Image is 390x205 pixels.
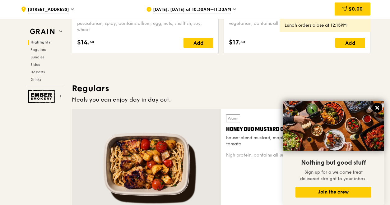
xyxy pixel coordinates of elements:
[300,170,367,181] span: Sign up for a welcome treat delivered straight to your inbox.
[153,7,231,13] span: [DATE], [DATE] at 10:30AM–11:30AM
[72,95,370,104] div: Meals you can enjoy day in day out.
[335,38,365,48] div: Add
[283,101,384,151] img: DSC07876-Edit02-Large.jpeg
[349,6,363,12] span: $0.00
[226,125,365,134] div: Honey Duo Mustard Chicken
[372,103,382,113] button: Close
[240,39,245,44] span: 50
[77,20,213,33] div: pescatarian, spicy, contains allium, egg, nuts, shellfish, soy, wheat
[30,40,50,44] span: Highlights
[226,152,365,158] div: high protein, contains allium, soy, wheat
[229,38,240,47] span: $17.
[30,70,45,74] span: Desserts
[77,38,90,47] span: $14.
[183,38,213,48] div: Add
[226,135,365,147] div: house-blend mustard, maple soy baked potato, linguine, cherry tomato
[72,83,370,94] h3: Regulars
[30,77,41,82] span: Drinks
[28,7,69,13] span: [STREET_ADDRESS]
[30,48,46,52] span: Regulars
[30,62,40,67] span: Sides
[285,22,365,29] div: Lunch orders close at 12:15PM
[30,55,44,59] span: Bundles
[226,114,240,122] div: Warm
[229,20,365,33] div: vegetarian, contains allium, dairy, soy, wheat
[301,159,366,166] span: Nothing but good stuff
[295,187,371,198] button: Join the crew
[28,90,57,103] img: Ember Smokery web logo
[90,39,94,44] span: 50
[28,26,57,37] img: Grain web logo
